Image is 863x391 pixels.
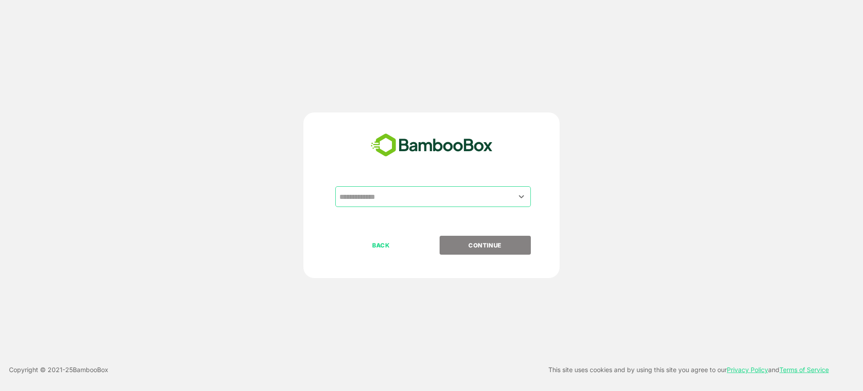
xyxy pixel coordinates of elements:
button: BACK [335,236,427,255]
p: BACK [336,240,426,250]
p: CONTINUE [440,240,530,250]
p: Copyright © 2021- 25 BambooBox [9,364,108,375]
button: CONTINUE [440,236,531,255]
p: This site uses cookies and by using this site you agree to our and [548,364,829,375]
button: Open [516,190,528,202]
img: bamboobox [366,130,498,160]
a: Privacy Policy [727,366,768,373]
a: Terms of Service [779,366,829,373]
